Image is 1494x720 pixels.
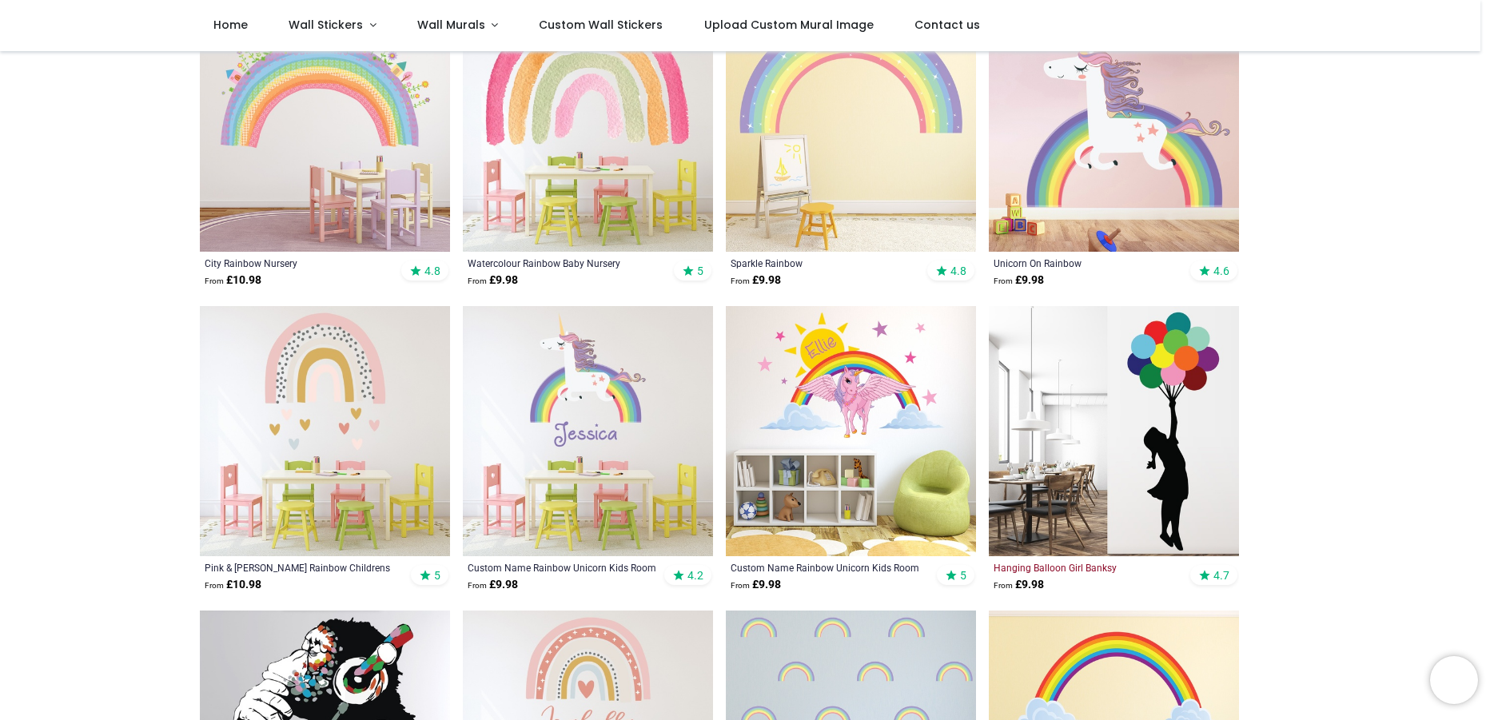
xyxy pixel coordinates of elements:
[463,306,713,556] img: Custom Name Rainbow Unicorn Wall Sticker Personalised Kids Room Decal - Mod5
[468,257,660,269] a: Watercolour Rainbow Baby Nursery
[468,276,487,285] span: From
[289,17,363,33] span: Wall Stickers
[468,581,487,590] span: From
[731,561,923,574] a: Custom Name Rainbow Unicorn Kids Room
[994,581,1013,590] span: From
[989,306,1239,556] img: Hanging Balloon Girl Banksy Wall Sticker
[697,264,703,278] span: 5
[726,306,976,556] img: Custom Name Rainbow Unicorn Wall Sticker Personalised Kids Room Decal - Mod6
[994,272,1044,288] strong: £ 9.98
[200,2,450,252] img: City Rainbow Nursery Wall Sticker
[731,257,923,269] a: Sparkle Rainbow
[205,272,261,288] strong: £ 10.98
[1213,264,1229,278] span: 4.6
[994,257,1186,269] a: Unicorn On Rainbow
[731,581,750,590] span: From
[994,276,1013,285] span: From
[468,561,660,574] a: Custom Name Rainbow Unicorn Kids Room
[731,276,750,285] span: From
[205,561,397,574] a: Pink & [PERSON_NAME] Rainbow Childrens
[463,2,713,252] img: Watercolour Rainbow Baby Nursery Wall Sticker
[417,17,485,33] span: Wall Murals
[205,581,224,590] span: From
[914,17,980,33] span: Contact us
[434,568,440,583] span: 5
[205,276,224,285] span: From
[950,264,966,278] span: 4.8
[687,568,703,583] span: 4.2
[960,568,966,583] span: 5
[731,577,781,593] strong: £ 9.98
[731,272,781,288] strong: £ 9.98
[994,561,1186,574] a: Hanging Balloon Girl Banksy
[468,577,518,593] strong: £ 9.98
[213,17,248,33] span: Home
[424,264,440,278] span: 4.8
[539,17,663,33] span: Custom Wall Stickers
[200,306,450,556] img: Pink & Dotty Rainbow Childrens Wall Sticker
[994,577,1044,593] strong: £ 9.98
[704,17,874,33] span: Upload Custom Mural Image
[205,577,261,593] strong: £ 10.98
[1213,568,1229,583] span: 4.7
[726,2,976,252] img: Sparkle Rainbow Wall Sticker
[468,272,518,288] strong: £ 9.98
[989,2,1239,252] img: Unicorn On Rainbow Wall Sticker - Mod2
[205,257,397,269] a: City Rainbow Nursery
[1430,656,1478,704] iframe: Brevo live chat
